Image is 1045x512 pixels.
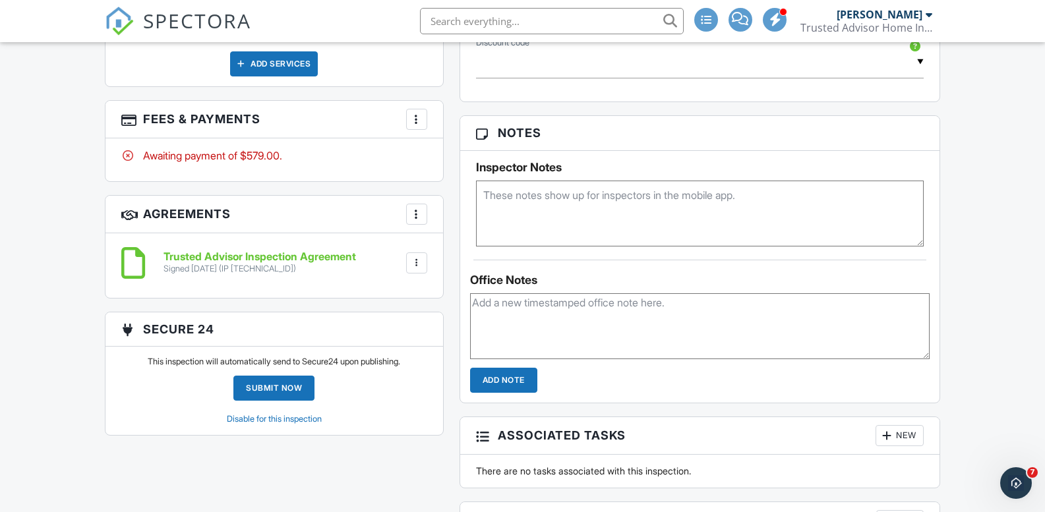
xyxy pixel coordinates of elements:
a: SPECTORA [105,18,251,45]
label: Discount code [476,37,529,49]
div: Add Services [230,51,318,76]
h3: Notes [460,116,940,150]
p: This inspection will automatically send to Secure24 upon publishing. [148,356,400,367]
span: 7 [1027,467,1038,478]
div: Awaiting payment of $579.00. [121,148,427,163]
div: There are no tasks associated with this inspection. [468,465,932,478]
div: Signed [DATE] (IP [TECHNICAL_ID]) [164,264,356,274]
h3: Fees & Payments [105,101,443,138]
iframe: Intercom live chat [1000,467,1032,499]
input: Add Note [470,368,537,393]
h5: Inspector Notes [476,161,924,174]
a: Submit Now [233,376,314,401]
h6: Trusted Advisor Inspection Agreement [164,251,356,263]
h3: Secure 24 [105,312,443,347]
input: Search everything... [420,8,684,34]
img: The Best Home Inspection Software - Spectora [105,7,134,36]
a: Trusted Advisor Inspection Agreement Signed [DATE] (IP [TECHNICAL_ID]) [164,251,356,274]
div: Office Notes [470,273,930,287]
div: New [876,425,924,446]
span: SPECTORA [143,7,251,34]
span: Associated Tasks [498,426,626,444]
a: Disable for this inspection [227,414,322,424]
div: Trusted Advisor Home Inspections [800,21,932,34]
h3: Agreements [105,196,443,233]
div: [PERSON_NAME] [837,8,922,21]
